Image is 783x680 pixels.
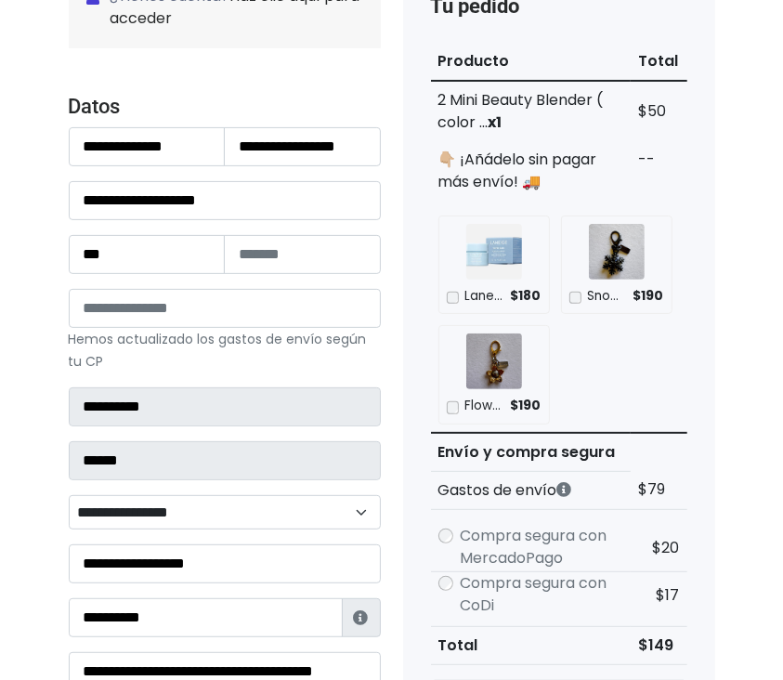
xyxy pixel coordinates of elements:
[631,141,687,201] td: --
[354,610,369,625] i: Estafeta lo usará para ponerse en contacto en caso de tener algún problema con el envío
[431,433,631,472] th: Envío y compra segura
[461,525,623,569] label: Compra segura con MercadoPago
[589,224,645,280] img: Snow flake coach charm
[631,626,687,664] td: $149
[431,43,631,81] th: Producto
[511,287,542,306] span: $180
[461,572,623,617] label: Compra segura con CoDi
[631,471,687,509] td: $79
[464,287,504,306] p: Laneige mini water mask 10ml
[431,626,631,664] th: Total
[69,330,367,371] small: Hemos actualizado los gastos de envío según tu CP
[657,584,680,606] span: $17
[69,95,381,119] h4: Datos
[631,81,687,141] td: $50
[587,287,627,306] p: Snow flake coach charm
[464,397,504,415] p: Flower charm
[489,111,502,133] strong: x1
[466,224,522,280] img: Laneige mini water mask 10ml
[431,471,631,509] th: Gastos de envío
[631,43,687,81] th: Total
[511,397,542,415] span: $190
[557,482,572,497] i: Los gastos de envío dependen de códigos postales. ¡Te puedes llevar más productos en un solo envío !
[431,141,631,201] td: 👇🏼 ¡Añádelo sin pagar más envío! 🚚
[466,333,522,389] img: Flower charm
[431,81,631,141] td: 2 Mini Beauty Blender ( color ...
[653,537,680,558] span: $20
[633,287,664,306] span: $190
